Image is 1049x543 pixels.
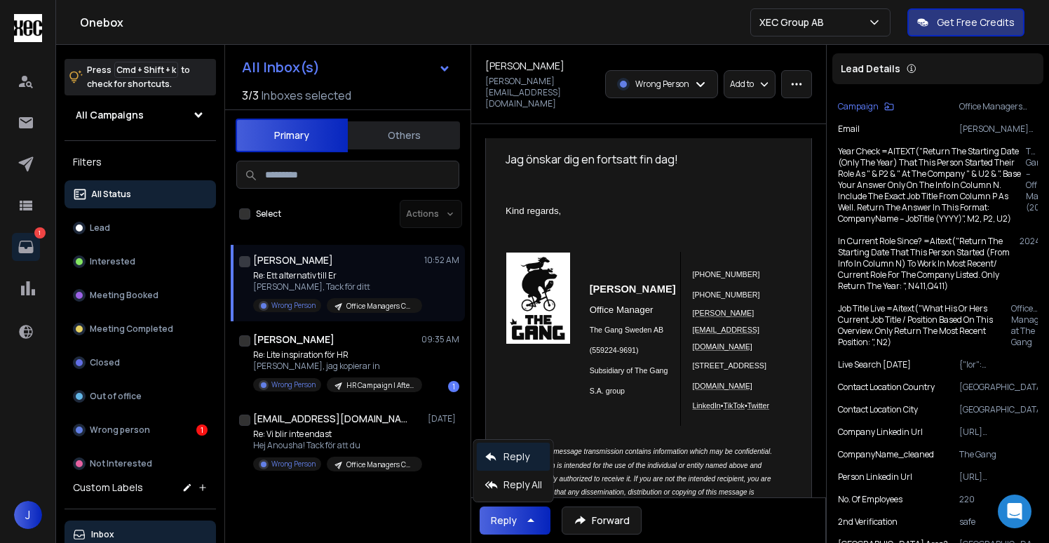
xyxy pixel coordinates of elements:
[838,471,912,483] p: Person Linkedin Url
[730,79,754,90] p: Add to
[253,429,421,440] p: Re: Vi blir inte endast
[14,501,42,529] button: J
[838,101,879,112] p: Campaign
[90,424,150,436] p: Wrong person
[1020,236,1038,292] p: 2024
[838,494,902,505] p: No. of Employees
[114,62,178,78] span: Cmd + Shift + k
[253,412,407,426] h1: [EMAIL_ADDRESS][DOMAIN_NAME]
[491,514,517,528] div: Reply
[693,290,760,299] span: [PHONE_NUMBER]
[838,146,1025,224] p: Year check =AITEXT("Return the starting date (only the year) that this person started their role ...
[838,303,1011,348] p: Job Title Live =aitext("What his or hers current job title / position based on this overview. Onl...
[253,333,334,347] h1: [PERSON_NAME]
[590,304,654,315] span: Office Manager
[271,300,316,311] p: Wrong Person
[724,396,745,412] a: TikTok
[747,396,769,412] a: Twitter
[759,15,830,29] p: XEC Group AB
[346,301,414,311] p: Office Managers Campaign | After Summer 2025
[506,253,570,345] img: g1YMA7Sj9RvqcCth3xh0bS5uznWyRYEI2vbHgSmFnYgRAeruasj4V9OG1FpV2C9FiJao9yLQdtZWu7mLrkpA8mW9MBHApwSzv...
[65,281,216,309] button: Meeting Booked
[693,401,721,410] span: LinkedIn
[693,361,766,370] span: [STREET_ADDRESS]
[242,60,320,74] h1: All Inbox(s)
[838,101,894,112] button: Campaign
[256,208,281,220] label: Select
[236,119,348,152] button: Primary
[959,404,1038,415] p: [GEOGRAPHIC_DATA]
[90,357,120,368] p: Closed
[91,189,131,200] p: All Status
[12,233,40,261] a: 1
[76,108,144,122] h1: All Campaigns
[448,381,459,392] div: 1
[65,382,216,410] button: Out of office
[959,101,1038,112] p: Office Managers Campaign | After Summer 2025
[65,101,216,129] button: All Campaigns
[90,391,142,402] p: Out of office
[838,123,860,135] p: Email
[90,256,135,267] p: Interested
[838,516,898,528] p: 2nd Verification
[485,76,597,109] p: [PERSON_NAME][EMAIL_ADDRESS][DOMAIN_NAME]
[34,227,46,239] p: 1
[838,449,934,460] p: companyName_cleaned
[424,255,459,266] p: 10:52 AM
[480,507,550,535] button: Reply
[959,449,1038,460] p: The Gang
[693,306,759,351] a: [PERSON_NAME][EMAIL_ADDRESS][DOMAIN_NAME]
[693,396,721,412] a: LinkedIn
[14,14,42,42] img: logo
[693,270,760,279] span: [PHONE_NUMBER]
[907,8,1024,36] button: Get Free Credits
[693,377,752,392] a: [DOMAIN_NAME]
[346,380,414,391] p: HR Campaign | After Summer 2025
[253,270,421,281] p: Re: Ett alternativ till Er
[346,460,414,470] p: Office Managers Campaign | After Summer 2025
[242,87,259,104] span: 3 / 3
[253,361,421,372] p: [PERSON_NAME], jag kopierar in
[73,481,143,495] h3: Custom Labels
[838,404,918,415] p: Contact Location City
[421,334,459,345] p: 09:35 AM
[428,413,459,424] p: [DATE]
[90,290,158,301] p: Meeting Booked
[271,380,316,390] p: Wrong Person
[590,326,665,354] span: The Gang Sweden AB (559224-9691)
[253,349,421,361] p: Re: Lite inspiration för HR
[721,401,724,410] span: •
[745,401,747,410] span: •
[1026,146,1038,224] p: The Gang – Office Manager (2024)
[1011,303,1038,348] p: Office Manager at The Gang
[724,401,745,410] span: TikTok
[838,359,911,370] p: Live Search [DATE]
[90,458,152,469] p: Not Interested
[87,63,190,91] p: Press to check for shortcuts.
[65,180,216,208] button: All Status
[959,471,1038,483] p: [URL][DOMAIN_NAME]
[253,440,421,451] p: Hej Anousha! Tack för att du
[271,459,316,469] p: Wrong Person
[959,382,1038,393] p: [GEOGRAPHIC_DATA]
[841,62,900,76] p: Lead Details
[65,416,216,444] button: Wrong person1
[838,236,1019,292] p: In Current Role Since? =aitext("Return the starting Date that this person started (from info in c...
[590,366,670,395] span: Subsidiary of The Gang S.A. group
[937,15,1015,29] p: Get Free Credits
[65,152,216,172] h3: Filters
[253,253,333,267] h1: [PERSON_NAME]
[262,87,351,104] h3: Inboxes selected
[838,427,923,438] p: Company Linkedin Url
[747,401,769,410] span: Twitter
[196,424,208,436] div: 1
[503,478,542,492] p: Reply All
[959,494,1038,505] p: 220
[65,450,216,478] button: Not Interested
[253,281,421,293] p: [PERSON_NAME], Tack för ditt
[693,382,752,390] span: [DOMAIN_NAME]
[80,14,750,31] h1: Onebox
[959,427,1038,438] p: [URL][DOMAIN_NAME]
